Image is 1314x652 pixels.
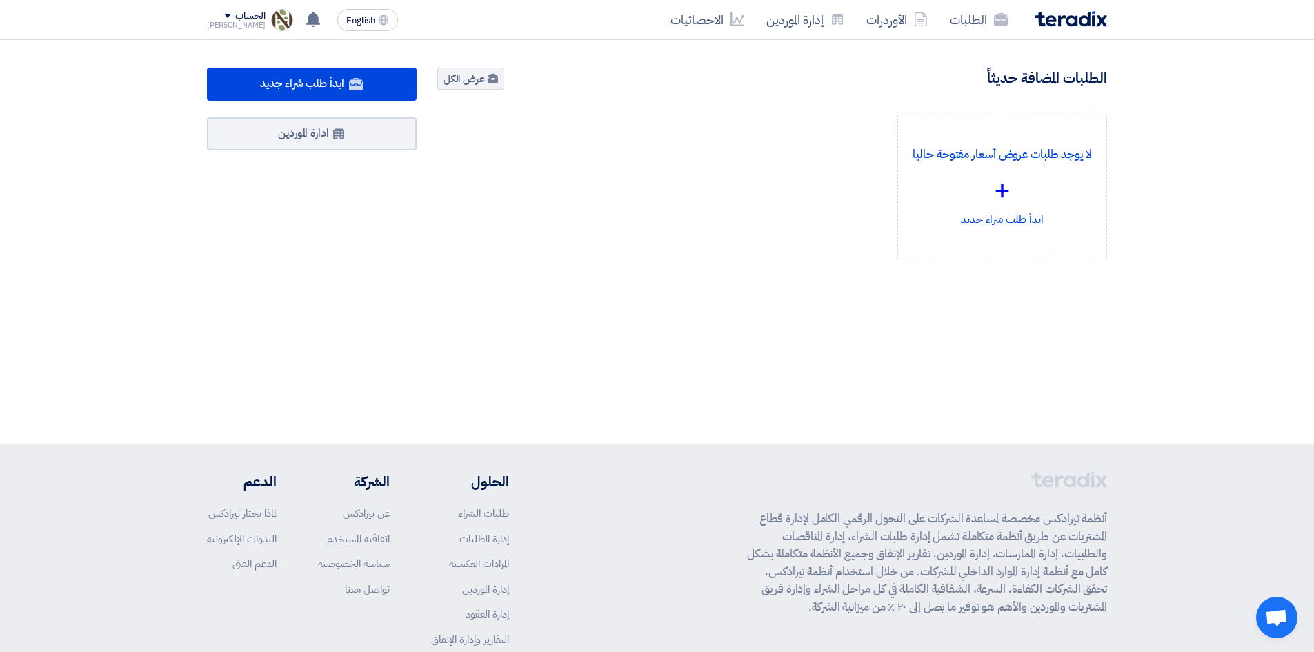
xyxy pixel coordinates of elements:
li: الشركة [318,471,390,492]
a: عن تيرادكس [343,506,390,521]
a: سياسة الخصوصية [318,556,390,571]
div: Open chat [1256,597,1297,638]
a: تواصل معنا [345,582,390,597]
button: English [337,9,398,31]
li: الدعم [207,471,277,492]
a: اتفاقية المستخدم [327,531,390,546]
a: إدارة العقود [466,606,509,622]
div: + [909,170,1095,211]
a: التقارير وإدارة الإنفاق [431,632,509,647]
span: ابدأ طلب شراء جديد [260,75,344,92]
div: ابدأ طلب شراء جديد [909,126,1095,248]
a: الاحصائيات [659,3,755,36]
p: لا يوجد طلبات عروض أسعار مفتوحة حاليا [909,146,1095,164]
img: Teradix logo [1035,11,1107,27]
a: الدعم الفني [232,556,277,571]
a: عرض الكل [437,68,504,90]
a: الطلبات [939,3,1019,36]
a: إدارة الموردين [755,3,855,36]
a: الندوات الإلكترونية [207,531,277,546]
span: English [346,16,375,26]
a: إدارة الموردين [462,582,509,597]
p: أنظمة تيرادكس مخصصة لمساعدة الشركات على التحول الرقمي الكامل لإدارة قطاع المشتريات عن طريق أنظمة ... [747,510,1107,615]
a: طلبات الشراء [459,506,509,521]
div: [PERSON_NAME] [207,21,266,29]
a: الأوردرات [855,3,939,36]
div: الحساب [235,10,265,22]
img: Screenshot___1756930143446.png [271,9,293,31]
a: ادارة الموردين [207,117,417,150]
a: إدارة الطلبات [459,531,509,546]
li: الحلول [431,471,509,492]
h4: الطلبات المضافة حديثاً [987,69,1107,87]
a: المزادات العكسية [449,556,509,571]
a: لماذا تختار تيرادكس [208,506,277,521]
